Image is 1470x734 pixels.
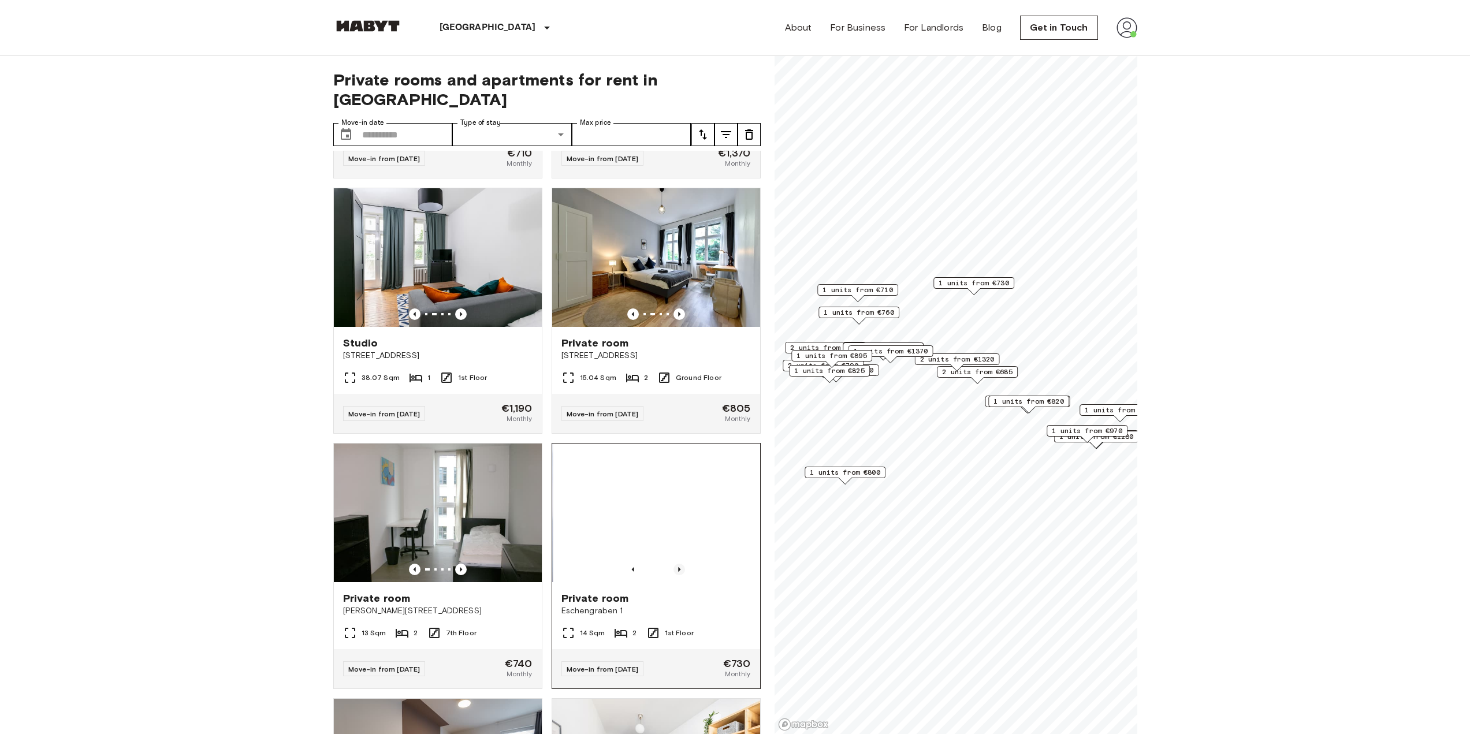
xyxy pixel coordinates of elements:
[789,365,870,383] div: Map marker
[507,413,532,424] span: Monthly
[561,350,751,362] span: [STREET_ADDRESS]
[718,148,751,158] span: €1,370
[810,467,880,478] span: 1 units from €800
[818,307,899,325] div: Map marker
[440,21,536,35] p: [GEOGRAPHIC_DATA]
[933,277,1014,295] div: Map marker
[785,21,812,35] a: About
[988,396,1069,413] div: Map marker
[830,21,885,35] a: For Business
[552,188,761,434] a: Previous imagePrevious imagePrivate room[STREET_ADDRESS]15.04 Sqm2Ground FloorMove-in from [DATE]...
[805,467,885,485] div: Map marker
[853,346,928,356] span: 1 units from €1370
[1047,425,1127,443] div: Map marker
[823,285,893,295] span: 1 units from €710
[691,123,714,146] button: tune
[343,605,533,617] span: [PERSON_NAME][STREET_ADDRESS]
[725,158,750,169] span: Monthly
[501,403,533,413] span: €1,190
[561,605,751,617] span: Eschengraben 1
[848,345,933,363] div: Map marker
[797,351,867,361] span: 1 units from €895
[333,188,542,434] a: Previous imagePrevious imageStudio[STREET_ADDRESS]38.07 Sqm11st FloorMove-in from [DATE]€1,190Mon...
[567,154,639,163] span: Move-in from [DATE]
[914,353,999,371] div: Map marker
[561,336,629,350] span: Private room
[644,372,648,383] span: 2
[791,350,872,368] div: Map marker
[799,365,873,375] span: 1 units from €1200
[993,396,1064,407] span: 1 units from €820
[348,665,420,673] span: Move-in from [DATE]
[778,718,829,731] a: Mapbox logo
[362,628,386,638] span: 13 Sqm
[920,354,994,364] span: 2 units from €1320
[982,21,1002,35] a: Blog
[1059,431,1133,442] span: 1 units from €1280
[722,403,751,413] span: €805
[409,564,420,575] button: Previous image
[580,372,616,383] span: 15.04 Sqm
[427,372,430,383] span: 1
[723,658,751,669] span: €730
[843,342,924,360] div: Map marker
[714,123,738,146] button: tune
[409,308,420,320] button: Previous image
[824,307,894,318] span: 1 units from €760
[794,366,865,376] span: 1 units from €825
[343,336,378,350] span: Studio
[455,308,467,320] button: Previous image
[552,188,760,327] img: Marketing picture of unit DE-01-026-003-02H
[343,350,533,362] span: [STREET_ADDRESS]
[673,308,685,320] button: Previous image
[1052,426,1122,436] span: 1 units from €970
[460,118,501,128] label: Type of stay
[665,628,694,638] span: 1st Floor
[333,70,761,109] span: Private rooms and apartments for rent in [GEOGRAPHIC_DATA]
[507,158,532,169] span: Monthly
[794,364,879,382] div: Map marker
[561,591,629,605] span: Private room
[985,396,1070,413] div: Map marker
[676,372,721,383] span: Ground Floor
[507,669,532,679] span: Monthly
[567,665,639,673] span: Move-in from [DATE]
[738,123,761,146] button: tune
[1080,404,1160,422] div: Map marker
[1085,405,1155,415] span: 1 units from €750
[942,367,1013,377] span: 2 units from €685
[785,342,866,360] div: Map marker
[904,21,963,35] a: For Landlords
[362,372,400,383] span: 38.07 Sqm
[458,372,487,383] span: 1st Floor
[817,284,898,302] div: Map marker
[348,154,420,163] span: Move-in from [DATE]
[334,188,542,327] img: Marketing picture of unit DE-01-015-004-01H
[580,118,611,128] label: Max price
[627,564,639,575] button: Previous image
[848,343,918,353] span: 4 units from €715
[1117,17,1137,38] img: avatar
[552,443,761,689] a: Previous imagePrevious imagePrivate roomEschengraben 114 Sqm21st FloorMove-in from [DATE]€730Monthly
[348,409,420,418] span: Move-in from [DATE]
[553,444,761,582] img: Marketing picture of unit DE-01-218-02M
[333,20,403,32] img: Habyt
[455,564,467,575] button: Previous image
[627,308,639,320] button: Previous image
[783,360,864,378] div: Map marker
[334,444,542,582] img: Marketing picture of unit DE-01-302-019-02
[673,564,685,575] button: Previous image
[414,628,418,638] span: 2
[567,409,639,418] span: Move-in from [DATE]
[507,148,533,158] span: €710
[343,591,411,605] span: Private room
[939,278,1009,288] span: 1 units from €730
[341,118,384,128] label: Move-in date
[725,413,750,424] span: Monthly
[788,360,858,371] span: 2 units from €790
[446,628,477,638] span: 7th Floor
[937,366,1018,384] div: Map marker
[1020,16,1098,40] a: Get in Touch
[333,443,542,689] a: Marketing picture of unit DE-01-302-019-02Previous imagePrevious imagePrivate room[PERSON_NAME][S...
[505,658,533,669] span: €740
